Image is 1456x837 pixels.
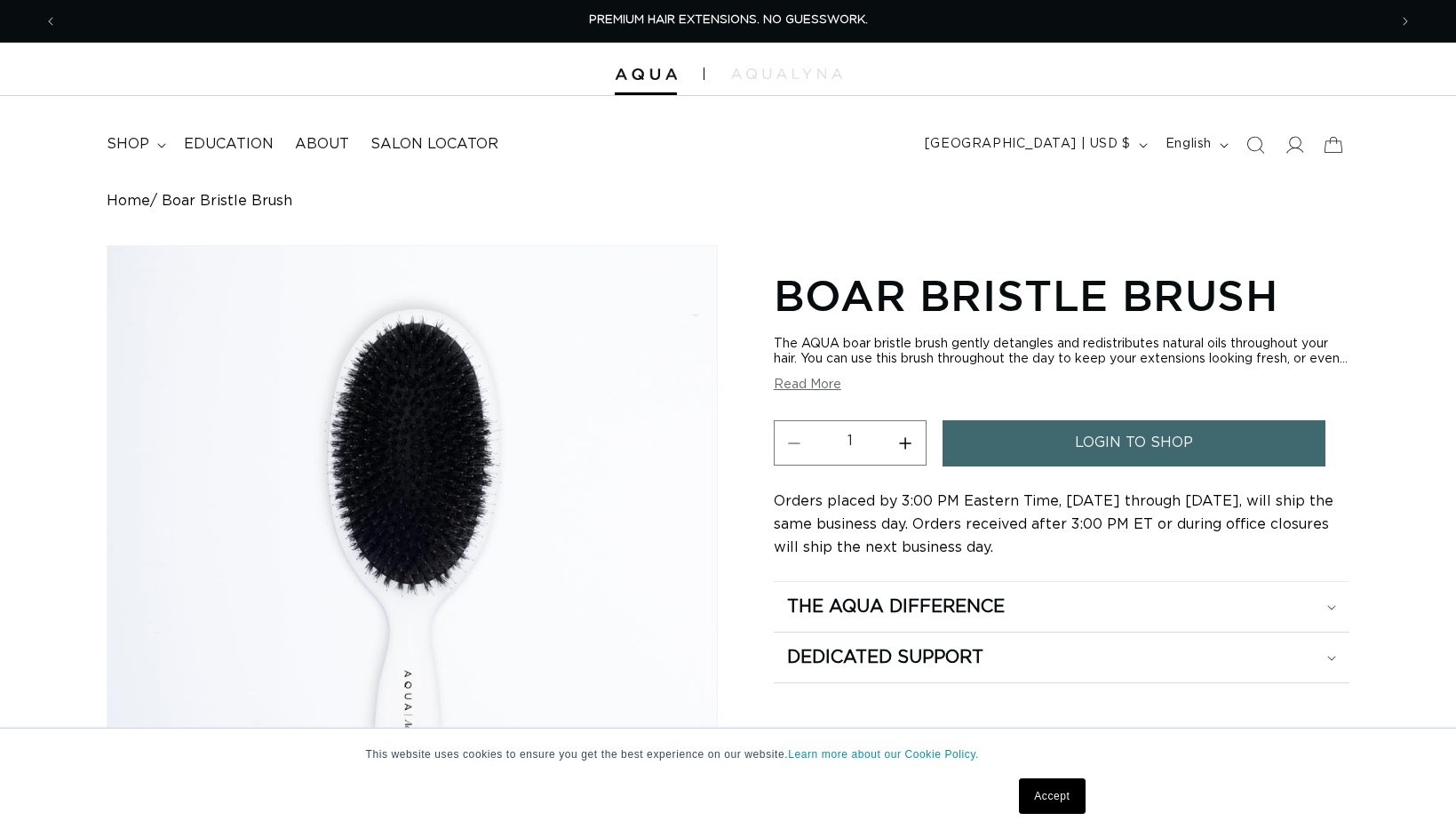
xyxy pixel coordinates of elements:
[774,378,841,393] button: Read More
[1155,128,1236,162] button: English
[589,14,868,26] span: PREMIUM HAIR EXTENSIONS. NO GUESSWORK.
[184,135,274,154] span: Education
[774,337,1349,367] div: The AQUA boar bristle brush gently detangles and redistributes natural oils throughout your hair....
[774,582,1349,632] summary: The Aqua Difference
[96,124,173,164] summary: shop
[1236,125,1275,164] summary: Search
[295,135,349,154] span: About
[107,193,150,210] a: Home
[774,494,1333,554] span: Orders placed by 3:00 PM Eastern Time, [DATE] through [DATE], will ship the same business day. Or...
[731,68,842,79] img: aqualyna.com
[774,633,1349,682] summary: Dedicated Support
[788,748,979,761] a: Learn more about our Cookie Policy.
[1386,4,1425,38] button: Next announcement
[370,135,498,154] span: Salon Locator
[943,420,1325,466] a: login to shop
[1075,420,1193,466] span: login to shop
[914,128,1155,162] button: [GEOGRAPHIC_DATA] | USD $
[107,135,149,154] span: shop
[774,267,1349,323] h1: Boar Bristle Brush
[366,746,1091,762] p: This website uses cookies to ensure you get the best experience on our website.
[925,135,1131,154] span: [GEOGRAPHIC_DATA] | USD $
[360,124,509,164] a: Salon Locator
[284,124,360,164] a: About
[31,4,70,38] button: Previous announcement
[787,646,983,669] h2: Dedicated Support
[1166,135,1212,154] span: English
[162,193,292,210] span: Boar Bristle Brush
[107,193,1349,210] nav: breadcrumbs
[173,124,284,164] a: Education
[615,68,677,81] img: Aqua Hair Extensions
[1019,778,1085,814] a: Accept
[787,595,1005,618] h2: The Aqua Difference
